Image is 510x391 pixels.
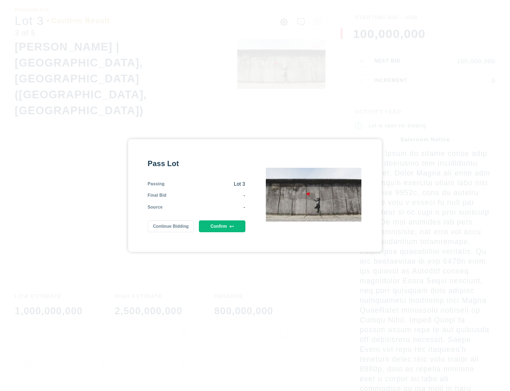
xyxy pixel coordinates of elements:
[148,220,194,232] button: Continue Bidding
[163,204,245,211] div: -
[148,192,167,199] div: Final Bid
[148,181,165,188] div: Passing
[148,159,245,169] div: Pass Lot
[148,204,163,211] div: Source
[165,181,245,188] div: Lot 3
[199,220,245,232] button: Confirm
[167,192,245,199] div: -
